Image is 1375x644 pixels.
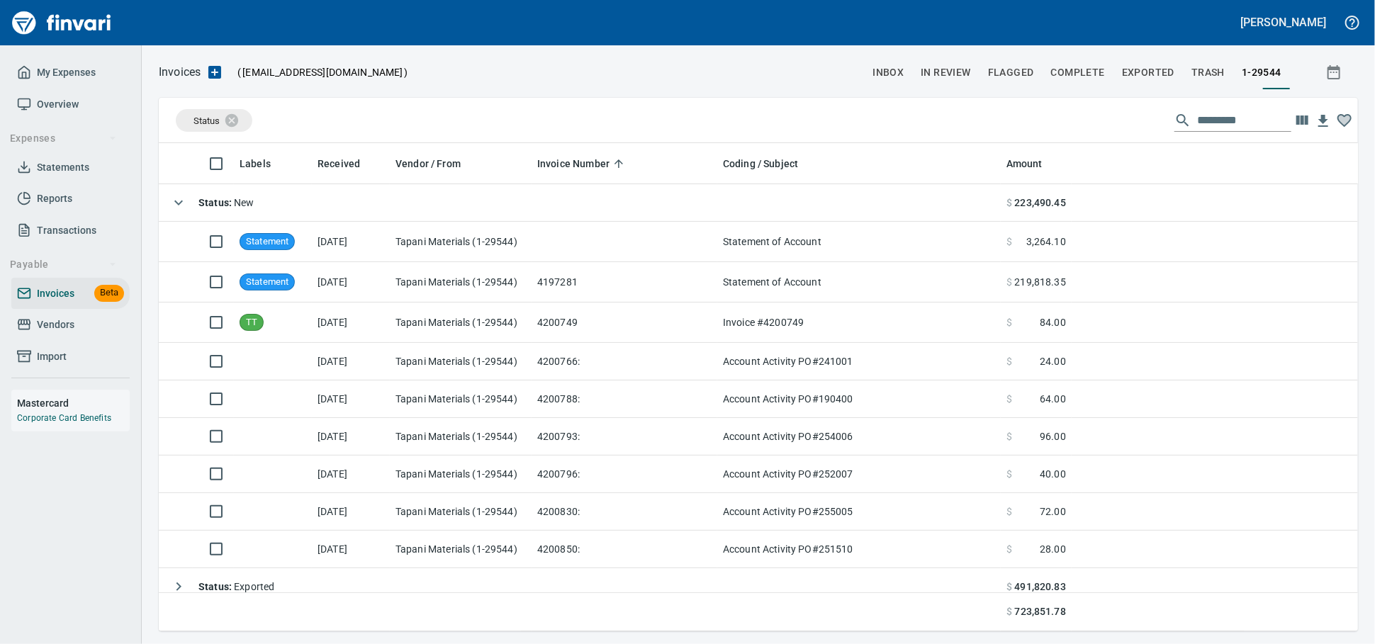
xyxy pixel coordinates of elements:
td: 4200796: [532,456,717,493]
span: 72.00 [1040,504,1066,519]
td: Tapani Materials (1-29544) [390,262,532,303]
td: [DATE] [312,343,390,380]
span: 219,818.35 [1015,275,1067,289]
span: Invoices [37,285,74,303]
span: Expenses [10,130,117,147]
td: 4197281 [532,262,717,303]
span: 96.00 [1040,429,1066,444]
a: Vendors [11,309,130,341]
span: Payable [10,256,117,273]
h6: Mastercard [17,395,130,411]
span: $ [1006,354,1012,368]
td: [DATE] [312,456,390,493]
span: Labels [240,155,271,172]
span: Statements [37,159,89,176]
span: 28.00 [1040,542,1066,556]
a: Corporate Card Benefits [17,413,111,423]
span: [EMAIL_ADDRESS][DOMAIN_NAME] [241,65,404,79]
span: $ [1006,542,1012,556]
span: 24.00 [1040,354,1066,368]
span: 491,820.83 [1015,580,1067,594]
button: Expenses [4,125,123,152]
span: Complete [1051,64,1105,81]
span: 1-29544 [1242,64,1281,81]
button: Column choices favorited. Click to reset to default [1334,110,1355,131]
span: Exported [1122,64,1174,81]
td: 4200793: [532,418,717,456]
td: Account Activity PO#255005 [717,493,1001,531]
a: Import [11,341,130,373]
span: 723,851.78 [1015,604,1066,619]
button: Payable [4,252,123,278]
td: Account Activity PO#251510 [717,531,1001,568]
span: Invoice Number [537,155,628,172]
button: Choose columns to display [1291,110,1313,131]
span: Statement [240,235,294,249]
span: My Expenses [37,64,96,81]
a: InvoicesBeta [11,278,130,310]
span: trash [1191,64,1225,81]
span: TT [240,316,263,329]
strong: Status : [198,581,234,592]
td: [DATE] [312,222,390,262]
span: $ [1006,580,1012,594]
a: Statements [11,152,130,183]
span: 84.00 [1040,315,1066,329]
span: Invoice Number [537,155,610,172]
td: [DATE] [312,493,390,531]
span: $ [1006,196,1012,210]
button: Show invoices within a particular date range [1313,60,1358,85]
span: 3,264.10 [1026,235,1066,249]
span: New [198,197,254,208]
td: [DATE] [312,531,390,568]
span: Amount [1006,155,1061,172]
span: Status [193,115,220,126]
span: 40.00 [1040,467,1066,481]
p: ( ) [229,65,408,79]
span: $ [1006,392,1012,406]
span: Amount [1006,155,1043,172]
a: Overview [11,89,130,120]
td: 4200766: [532,343,717,380]
td: 4200749 [532,303,717,343]
td: Account Activity PO#241001 [717,343,1001,380]
h5: [PERSON_NAME] [1241,15,1326,30]
nav: breadcrumb [159,64,201,81]
span: Overview [37,96,79,113]
span: 64.00 [1040,392,1066,406]
td: Tapani Materials (1-29544) [390,418,532,456]
a: Transactions [11,215,130,247]
a: Reports [11,183,130,215]
span: Vendors [37,316,74,334]
span: $ [1006,467,1012,481]
td: [DATE] [312,418,390,456]
span: Vendor / From [395,155,479,172]
img: Finvari [9,6,115,40]
span: Reports [37,190,72,208]
span: $ [1006,604,1012,619]
span: Flagged [988,64,1034,81]
td: [DATE] [312,380,390,418]
span: Transactions [37,222,96,239]
td: Invoice #4200749 [717,303,1001,343]
td: Statement of Account [717,222,1001,262]
span: Coding / Subject [723,155,798,172]
td: [DATE] [312,303,390,343]
span: Beta [94,285,124,301]
span: Statement [240,276,294,289]
span: $ [1006,315,1012,329]
td: Account Activity PO#190400 [717,380,1001,418]
button: Download Table [1313,111,1334,132]
span: Exported [198,581,274,592]
td: Statement of Account [717,262,1001,303]
span: $ [1006,275,1012,289]
div: Status [176,109,252,132]
td: Account Activity PO#254006 [717,418,1001,456]
span: Import [37,348,67,366]
span: Received [318,155,360,172]
span: Vendor / From [395,155,461,172]
td: Account Activity PO#252007 [717,456,1001,493]
td: 4200830: [532,493,717,531]
span: inbox [872,64,904,81]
